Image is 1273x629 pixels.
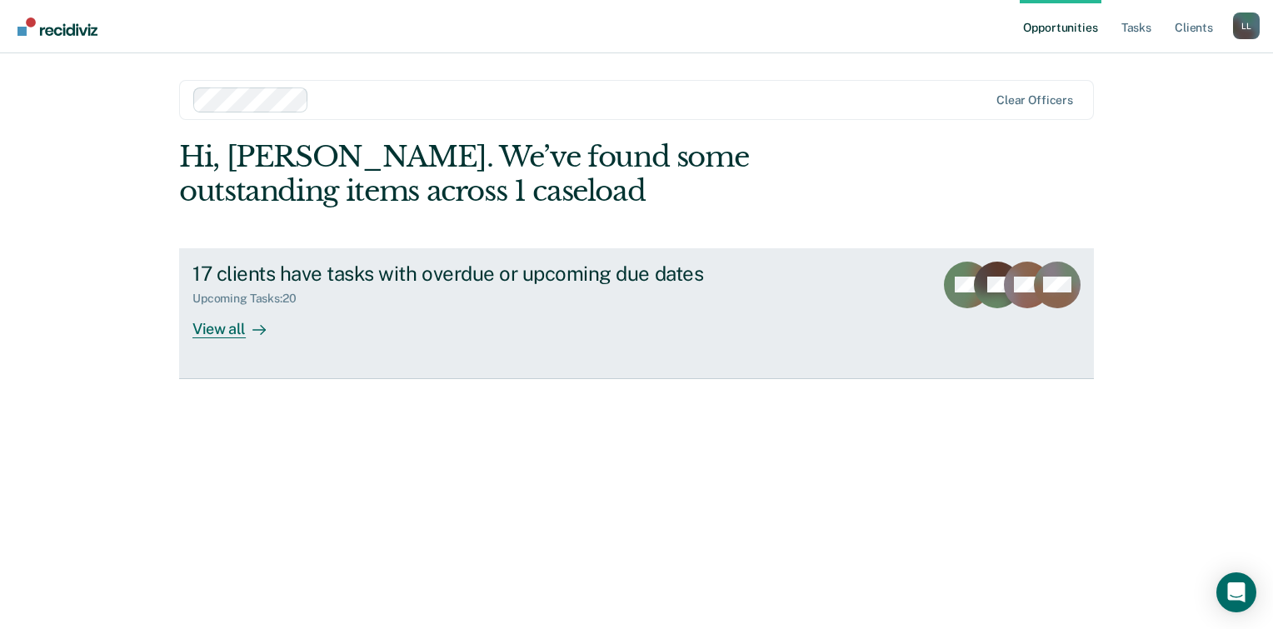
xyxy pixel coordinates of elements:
button: Profile dropdown button [1233,12,1260,39]
div: Clear officers [996,93,1073,107]
div: Open Intercom Messenger [1216,572,1256,612]
div: Upcoming Tasks : 20 [192,292,310,306]
img: Recidiviz [17,17,97,36]
div: L L [1233,12,1260,39]
div: 17 clients have tasks with overdue or upcoming due dates [192,262,777,286]
div: Hi, [PERSON_NAME]. We’ve found some outstanding items across 1 caseload [179,140,911,208]
div: View all [192,306,286,338]
a: 17 clients have tasks with overdue or upcoming due datesUpcoming Tasks:20View all [179,248,1094,379]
